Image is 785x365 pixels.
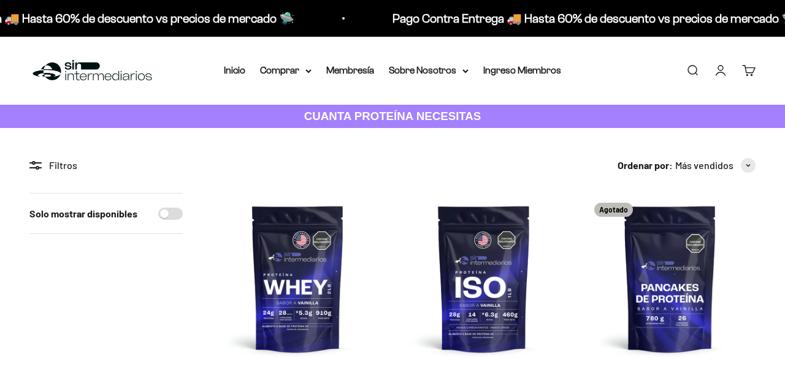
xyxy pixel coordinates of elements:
[326,65,374,75] a: Membresía
[675,157,733,173] span: Más vendidos
[483,65,561,75] a: Ingreso Miembros
[675,157,756,173] button: Más vendidos
[29,157,183,173] div: Filtros
[389,62,469,78] summary: Sobre Nosotros
[618,157,673,173] span: Ordenar por:
[29,206,137,222] label: Solo mostrar disponibles
[260,62,312,78] summary: Comprar
[224,65,245,75] a: Inicio
[304,110,481,122] strong: CUANTA PROTEÍNA NECESITAS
